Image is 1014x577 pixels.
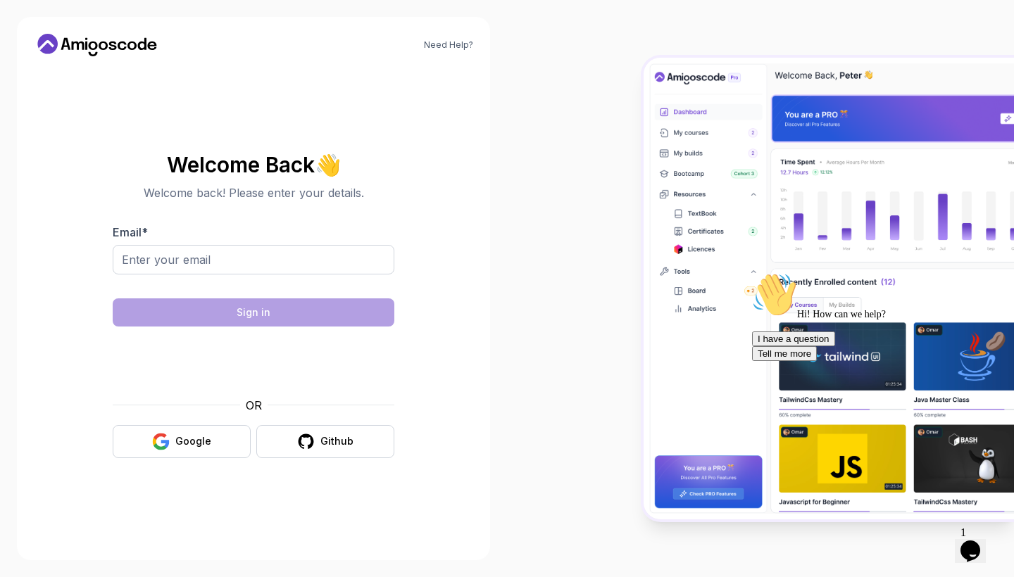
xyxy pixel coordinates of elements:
button: Google [113,425,251,458]
span: 👋 [314,153,340,175]
iframe: chat widget [746,267,1000,514]
p: OR [246,397,262,414]
a: Home link [34,34,161,56]
button: Tell me more [6,80,70,94]
div: Google [175,434,211,448]
iframe: Widget containing checkbox for hCaptcha security challenge [147,335,360,388]
img: Amigoscode Dashboard [644,58,1014,519]
button: I have a question [6,65,89,80]
label: Email * [113,225,148,239]
img: :wave: [6,6,51,51]
h2: Welcome Back [113,153,394,176]
p: Welcome back! Please enter your details. [113,184,394,201]
iframe: chat widget [955,521,1000,563]
div: Github [320,434,353,448]
div: 👋Hi! How can we help?I have a questionTell me more [6,6,259,94]
input: Enter your email [113,245,394,274]
button: Sign in [113,298,394,326]
a: Need Help? [424,39,473,51]
div: Sign in [237,305,270,319]
span: Hi! How can we help? [6,42,139,53]
button: Github [256,425,394,458]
